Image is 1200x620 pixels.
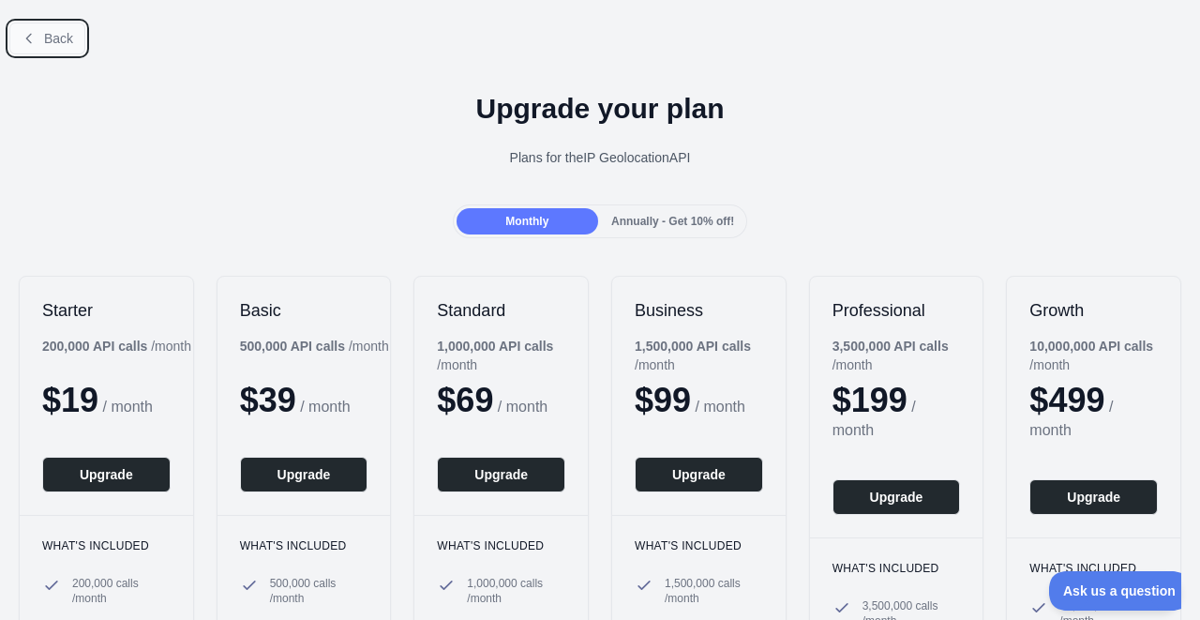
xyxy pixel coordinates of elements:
b: 1,000,000 API calls [437,339,553,354]
span: $ 99 [635,381,691,419]
div: / month [635,337,786,374]
h2: Growth [1029,299,1158,322]
div: / month [1029,337,1180,374]
span: $ 69 [437,381,493,419]
div: / month [437,337,588,374]
b: 3,500,000 API calls [832,339,949,354]
span: $ 499 [1029,381,1104,419]
b: 1,500,000 API calls [635,339,751,354]
span: $ 199 [832,381,907,419]
iframe: Toggle Customer Support [1049,571,1181,611]
h2: Business [635,299,763,322]
h2: Professional [832,299,961,322]
div: / month [832,337,983,374]
h2: Standard [437,299,565,322]
b: 10,000,000 API calls [1029,339,1153,354]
